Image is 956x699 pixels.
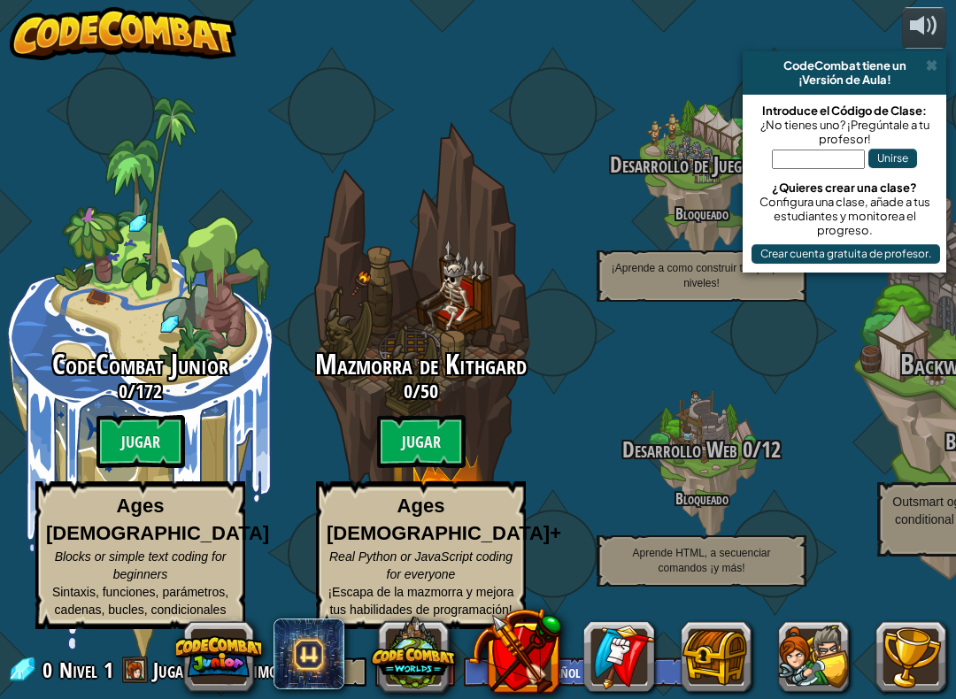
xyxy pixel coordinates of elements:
span: 0 [404,378,412,404]
span: CodeCombat Junior [52,345,228,383]
span: Blocks or simple text coding for beginners [55,549,227,581]
btn: Jugar [377,415,466,468]
span: Sintaxis, funciones, parámetros, cadenas, bucles, condicionales [52,585,228,617]
h4: Bloqueado [561,205,842,222]
button: Crear cuenta gratuita de profesor. [752,244,940,264]
span: Desarrollo Web [622,434,737,465]
span: Mazmorra de Kithgard [315,345,527,383]
h3: / [561,153,842,177]
strong: Ages [DEMOGRAPHIC_DATA]+ [327,495,561,544]
div: ¡Versión de Aula! [750,73,939,87]
span: 172 [135,378,162,404]
div: Configura una clase, añade a tus estudiantes y monitorea el progreso. [752,195,937,237]
div: ¿Quieres crear una clase? [752,181,937,195]
button: Unirse [868,149,917,168]
h4: Bloqueado [561,490,842,507]
div: Complete previous world to unlock [281,97,561,658]
span: Jugador Anónimo [153,656,278,684]
div: ¿No tienes uno? ¡Pregúntale a tu profesor! [752,118,937,146]
span: Nivel [59,656,97,685]
span: 50 [420,378,438,404]
span: 12 [761,434,781,465]
div: Introduce el Código de Clase: [752,104,937,118]
span: ¡Aprende a como construir tus propios niveles! [612,262,791,289]
span: 1 [104,656,113,684]
h3: / [561,438,842,462]
h3: / [281,380,561,402]
span: Aprende HTML, a secuenciar comandos ¡y más! [632,547,770,574]
div: CodeCombat tiene un [750,58,939,73]
span: Desarrollo de Juego [610,150,751,180]
span: 0 [42,656,58,684]
span: Real Python or JavaScript coding for everyone [329,549,513,581]
button: Ajustar volúmen [902,7,946,49]
img: CodeCombat - Learn how to code by playing a game [10,7,236,60]
span: ¡Escapa de la mazmorra y mejora tus habilidades de programación! [328,585,513,617]
strong: Ages [DEMOGRAPHIC_DATA] [46,495,269,544]
span: 0 [737,434,752,465]
span: 0 [119,378,127,404]
btn: Jugar [96,415,185,468]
